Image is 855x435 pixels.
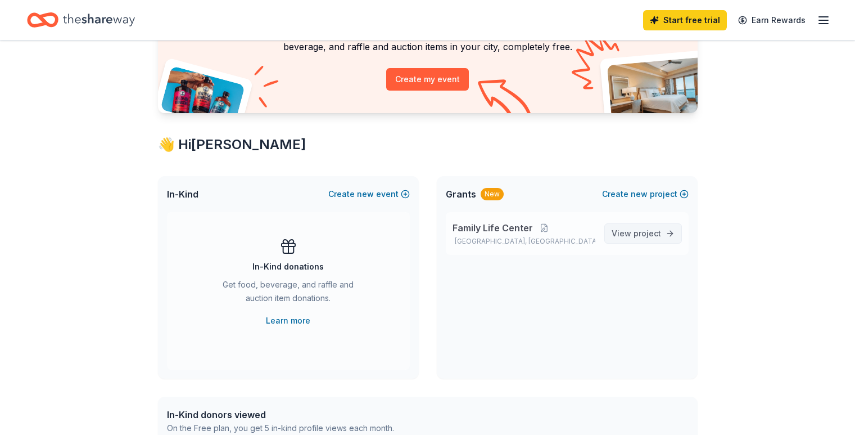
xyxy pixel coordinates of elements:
[604,223,682,244] a: View project
[212,278,365,310] div: Get food, beverage, and raffle and auction item donations.
[252,260,324,273] div: In-Kind donations
[631,187,648,201] span: new
[167,408,394,421] div: In-Kind donors viewed
[328,187,410,201] button: Createnewevent
[446,187,476,201] span: Grants
[167,187,198,201] span: In-Kind
[386,68,469,91] button: Create my event
[612,227,661,240] span: View
[481,188,504,200] div: New
[453,221,533,235] span: Family Life Center
[266,314,310,328] a: Learn more
[478,79,534,122] img: Curvy arrow
[453,237,595,246] p: [GEOGRAPHIC_DATA], [GEOGRAPHIC_DATA]
[602,187,689,201] button: Createnewproject
[731,10,812,30] a: Earn Rewards
[27,7,135,33] a: Home
[357,187,374,201] span: new
[643,10,727,30] a: Start free trial
[158,136,698,154] div: 👋 Hi [PERSON_NAME]
[634,228,661,238] span: project
[167,421,394,435] div: On the Free plan, you get 5 in-kind profile views each month.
